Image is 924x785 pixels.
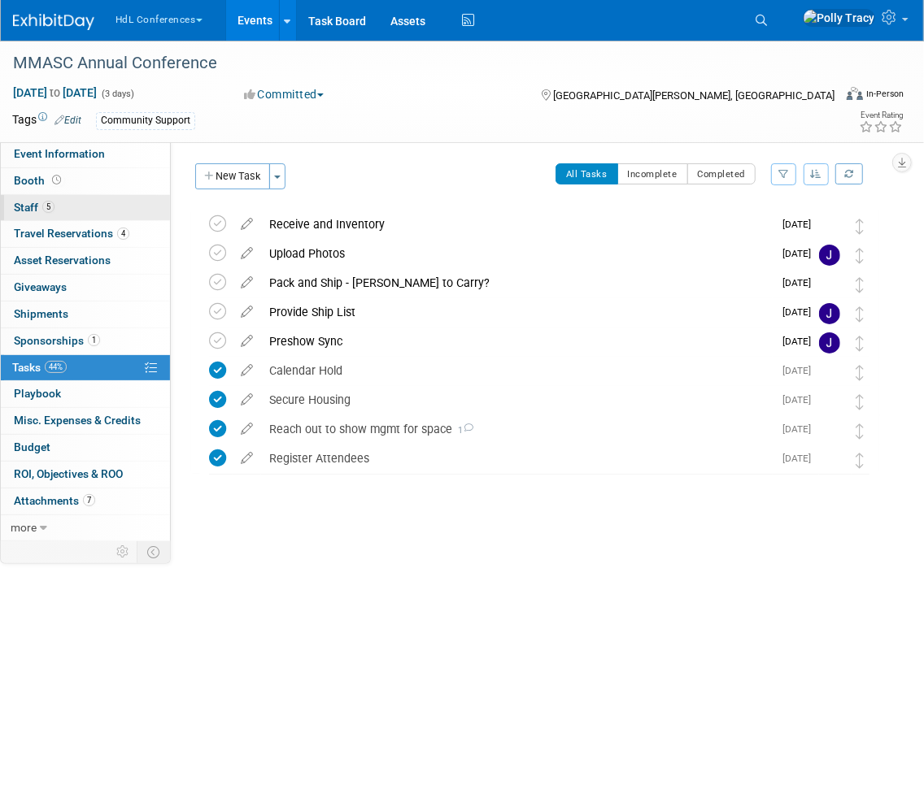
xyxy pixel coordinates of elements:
[765,85,904,109] div: Event Format
[233,422,261,436] a: edit
[1,381,170,407] a: Playbook
[1,168,170,194] a: Booth
[14,147,105,160] span: Event Information
[137,541,171,562] td: Toggle Event Tabs
[261,445,773,472] div: Register Attendees
[782,277,819,288] span: [DATE]
[238,86,330,102] button: Committed
[687,163,756,184] button: Completed
[14,280,67,293] span: Giveaways
[1,141,170,167] a: Event Information
[856,248,864,263] i: Move task
[14,467,123,480] span: ROI, Objectives & ROO
[819,274,840,295] img: Polly Tracy
[782,453,819,464] span: [DATE]
[88,334,100,346] span: 1
[7,49,816,78] div: MMASC Annual Conference
[45,361,67,373] span: 44%
[1,435,170,461] a: Budget
[819,245,840,266] img: Johnny Nguyen
[835,163,863,184] a: Refresh
[233,217,261,232] a: edit
[1,488,170,514] a: Attachments7
[782,219,819,230] span: [DATE]
[1,328,170,354] a: Sponsorships1
[782,365,819,376] span: [DATE]
[856,219,864,234] i: Move task
[261,415,773,443] div: Reach out to show mgmt for space
[856,394,864,410] i: Move task
[233,392,261,407] a: edit
[233,334,261,349] a: edit
[14,414,141,427] span: Misc. Expenses & Credits
[856,423,864,439] i: Move task
[1,462,170,488] a: ROI, Objectives & ROO
[12,361,67,374] span: Tasks
[782,306,819,318] span: [DATE]
[14,334,100,347] span: Sponsorships
[47,86,63,99] span: to
[14,307,68,320] span: Shipments
[14,494,95,507] span: Attachments
[856,277,864,293] i: Move task
[819,215,840,236] img: Polly Tracy
[13,14,94,30] img: ExhibitDay
[1,301,170,327] a: Shipments
[14,254,111,267] span: Asset Reservations
[117,228,129,240] span: 4
[617,163,688,184] button: Incomplete
[782,248,819,259] span: [DATE]
[42,201,54,213] span: 5
[233,305,261,319] a: edit
[856,453,864,468] i: Move task
[233,363,261,378] a: edit
[1,355,170,381] a: Tasks44%
[261,269,773,297] div: Pack and Ship - [PERSON_NAME] to Carry?
[261,240,773,267] div: Upload Photos
[14,387,61,400] span: Playbook
[803,9,875,27] img: Polly Tracy
[556,163,618,184] button: All Tasks
[261,210,773,238] div: Receive and Inventory
[233,451,261,466] a: edit
[14,227,129,240] span: Travel Reservations
[14,440,50,453] span: Budget
[553,89,835,102] span: [GEOGRAPHIC_DATA][PERSON_NAME], [GEOGRAPHIC_DATA]
[847,87,863,100] img: Format-Inperson.png
[1,275,170,301] a: Giveaways
[782,423,819,435] span: [DATE]
[100,89,134,99] span: (3 days)
[1,195,170,221] a: Staff5
[819,449,840,471] img: Polly Tracy
[109,541,137,562] td: Personalize Event Tab Strip
[49,174,64,186] span: Booth not reserved yet
[856,336,864,351] i: Move task
[452,425,473,436] span: 1
[1,515,170,541] a: more
[54,115,81,126] a: Edit
[195,163,270,189] button: New Task
[859,111,903,119] div: Event Rating
[865,88,904,100] div: In-Person
[261,298,773,326] div: Provide Ship List
[782,336,819,347] span: [DATE]
[819,362,840,383] img: Polly Tracy
[83,494,95,506] span: 7
[819,332,840,353] img: Johnny Nguyen
[1,408,170,434] a: Misc. Expenses & Credits
[261,357,773,384] div: Calendar Hold
[233,275,261,290] a: edit
[233,246,261,261] a: edit
[14,174,64,187] span: Booth
[819,391,840,412] img: Polly Tracy
[12,85,98,100] span: [DATE] [DATE]
[1,221,170,247] a: Travel Reservations4
[1,248,170,274] a: Asset Reservations
[856,306,864,322] i: Move task
[11,521,37,534] span: more
[12,111,81,130] td: Tags
[856,365,864,380] i: Move task
[261,386,773,414] div: Secure Housing
[14,201,54,214] span: Staff
[819,420,840,441] img: Polly Tracy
